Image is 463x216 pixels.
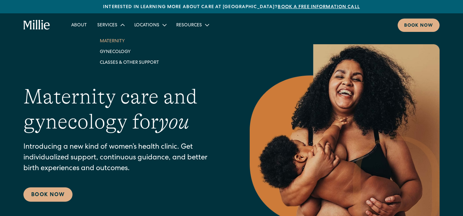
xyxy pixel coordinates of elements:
[23,84,224,134] h1: Maternity care and gynecology for
[171,20,214,30] div: Resources
[398,19,440,32] a: Book now
[23,187,73,202] a: Book Now
[23,142,224,174] p: Introducing a new kind of women’s health clinic. Get individualized support, continuous guidance,...
[176,22,202,29] div: Resources
[95,57,164,68] a: Classes & Other Support
[278,5,360,9] a: Book a free information call
[92,30,167,73] nav: Services
[97,22,117,29] div: Services
[23,20,50,30] a: home
[159,110,189,133] em: you
[95,46,164,57] a: Gynecology
[404,22,433,29] div: Book now
[134,22,159,29] div: Locations
[129,20,171,30] div: Locations
[92,20,129,30] div: Services
[66,20,92,30] a: About
[95,35,164,46] a: Maternity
